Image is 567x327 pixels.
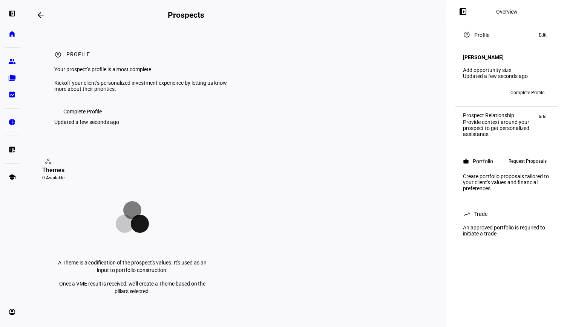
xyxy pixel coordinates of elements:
[535,112,550,121] button: Add
[5,70,20,86] a: folder_copy
[463,158,469,164] mat-icon: work
[5,87,20,102] a: bid_landscape
[463,210,470,218] mat-icon: trending_up
[535,31,550,40] button: Edit
[458,7,467,16] mat-icon: left_panel_open
[473,158,493,164] div: Portfolio
[474,32,489,38] div: Profile
[8,58,16,65] eth-mat-symbol: group
[8,74,16,82] eth-mat-symbol: folder_copy
[63,104,102,119] span: Complete Profile
[8,91,16,98] eth-mat-symbol: bid_landscape
[509,157,547,166] span: Request Proposals
[458,222,555,240] div: An approved portfolio is required to initiate a trade.
[8,10,16,17] eth-mat-symbol: left_panel_open
[54,259,210,274] p: A Theme is a codification of the prospect’s values. It’s used as an input to portfolio construction.
[505,157,550,166] button: Request Proposals
[496,9,518,15] div: Overview
[463,31,470,38] mat-icon: account_circle
[8,118,16,126] eth-mat-symbol: pie_chart
[538,112,547,121] span: Add
[458,170,555,194] div: Create portfolio proposals tailored to your client's values and financial preferences.
[8,146,16,153] eth-mat-symbol: list_alt_add
[54,280,210,295] p: Once a VME result is received, we’ll create a Theme based on the pillars selected.
[54,119,119,125] div: Updated a few seconds ago
[54,104,111,119] button: Complete Profile
[42,175,222,181] div: 0 Available
[54,66,240,72] div: Your prospect’s profile is almost complete
[8,308,16,316] eth-mat-symbol: account_circle
[463,119,535,137] div: Provide context around your prospect to get personalized assistance.
[42,166,222,175] div: Themes
[463,54,504,60] h4: [PERSON_NAME]
[504,87,550,99] button: Complete Profile
[463,67,511,73] a: Add opportunity size
[463,209,550,219] eth-panel-overview-card-header: Trade
[36,11,45,20] mat-icon: arrow_backwards
[5,115,20,130] a: pie_chart
[44,157,52,165] mat-icon: workspaces
[168,11,204,20] h2: Prospects
[8,173,16,181] eth-mat-symbol: school
[8,30,16,38] eth-mat-symbol: home
[539,31,547,40] span: Edit
[477,90,483,95] span: DB
[463,112,535,118] div: Prospect Relationship
[510,87,544,99] span: Complete Profile
[474,211,487,217] div: Trade
[5,54,20,69] a: group
[463,157,550,166] eth-panel-overview-card-header: Portfolio
[54,51,62,58] mat-icon: account_circle
[5,26,20,41] a: home
[54,80,240,92] div: Kickoff your client’s personalized investment experience by letting us know more about their prio...
[66,51,90,59] div: Profile
[463,31,550,40] eth-panel-overview-card-header: Profile
[463,73,550,79] div: Updated a few seconds ago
